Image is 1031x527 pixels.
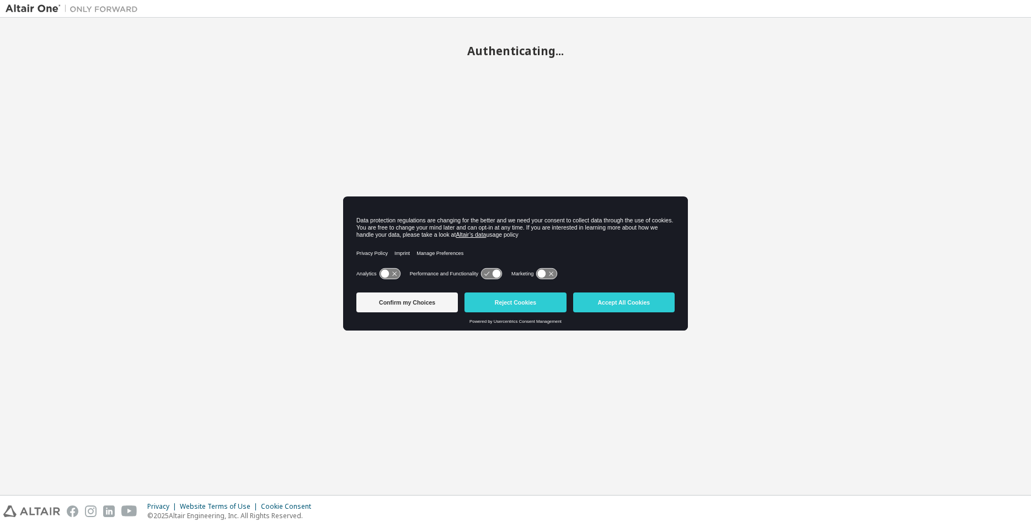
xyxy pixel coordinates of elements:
img: linkedin.svg [103,505,115,517]
h2: Authenticating... [6,44,1025,58]
div: Cookie Consent [261,502,318,511]
img: altair_logo.svg [3,505,60,517]
img: Altair One [6,3,143,14]
p: © 2025 Altair Engineering, Inc. All Rights Reserved. [147,511,318,520]
div: Privacy [147,502,180,511]
img: youtube.svg [121,505,137,517]
img: instagram.svg [85,505,97,517]
img: facebook.svg [67,505,78,517]
div: Website Terms of Use [180,502,261,511]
